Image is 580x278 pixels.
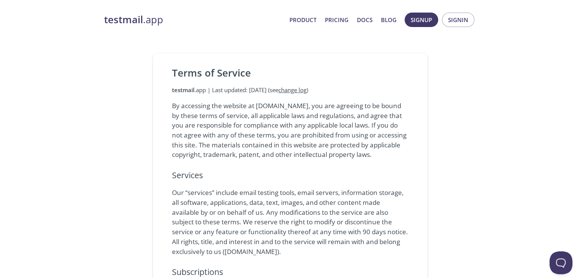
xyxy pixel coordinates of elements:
strong: testmail [104,13,143,26]
iframe: Help Scout Beacon - Open [549,251,572,274]
a: Product [289,15,317,25]
span: Signup [411,15,432,25]
h6: .app | Last updated: [DATE] (see ) [172,86,408,95]
a: Blog [381,15,397,25]
a: Pricing [325,15,349,25]
span: testmail [172,86,194,94]
button: Signin [442,13,474,27]
p: Our “services” include email testing tools, email servers, information storage, all software, app... [172,188,408,256]
h6: Services [172,169,408,182]
a: Docs [357,15,373,25]
a: testmail.app [104,13,283,26]
p: By accessing the website at [DOMAIN_NAME], you are agreeing to be bound by these terms of service... [172,101,408,160]
a: change log [278,86,307,94]
span: Signin [448,15,468,25]
h5: Terms of Service [172,67,408,80]
button: Signup [405,13,438,27]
